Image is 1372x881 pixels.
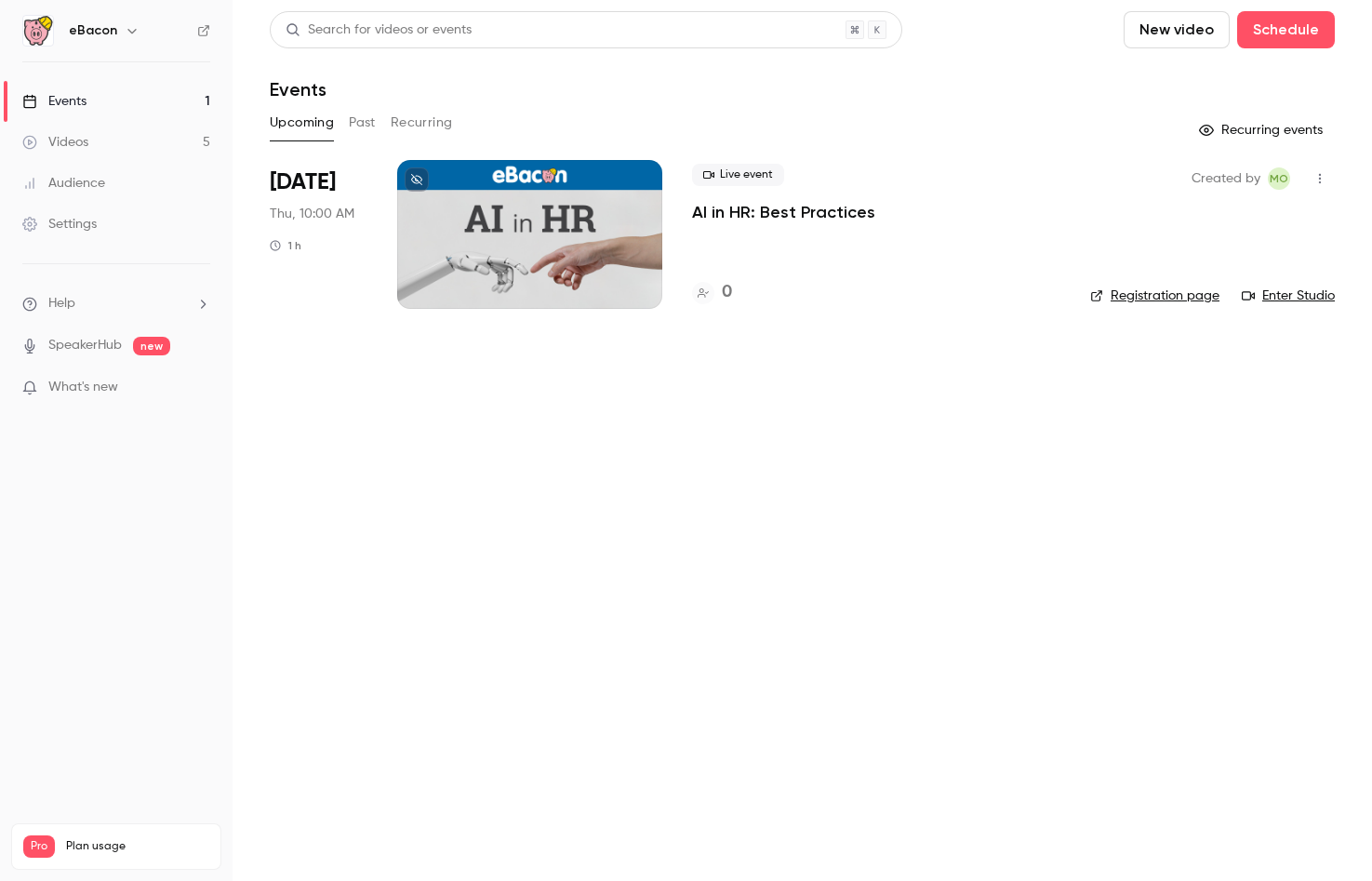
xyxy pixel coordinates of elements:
button: Recurring events [1191,115,1335,145]
div: Oct 9 Thu, 10:00 AM (America/Phoenix) [270,160,367,309]
div: Events [22,92,87,111]
button: Past [349,108,376,138]
iframe: Noticeable Trigger [188,380,210,396]
span: Plan usage [66,839,209,854]
button: Upcoming [270,108,334,138]
button: New video [1124,11,1230,48]
span: Michaela O'Leary [1268,167,1290,190]
img: eBacon [23,16,53,46]
div: 1 h [270,238,301,253]
div: Search for videos or events [286,20,472,40]
span: new [133,337,170,355]
h1: Events [270,78,326,100]
div: Settings [22,215,97,234]
h4: 0 [722,280,732,305]
span: [DATE] [270,167,336,197]
a: AI in HR: Best Practices [692,201,875,223]
div: Audience [22,174,105,193]
span: What's new [48,378,118,397]
span: MO [1270,167,1288,190]
div: Videos [22,133,88,152]
a: 0 [692,280,732,305]
span: Live event [692,164,784,186]
span: Created by [1192,167,1260,190]
a: Registration page [1090,287,1219,305]
a: Enter Studio [1242,287,1335,305]
button: Recurring [391,108,453,138]
span: Thu, 10:00 AM [270,205,354,223]
span: Help [48,294,75,314]
li: help-dropdown-opener [22,294,210,314]
a: SpeakerHub [48,336,122,355]
button: Schedule [1237,11,1335,48]
span: Pro [23,835,55,858]
h6: eBacon [69,21,117,40]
